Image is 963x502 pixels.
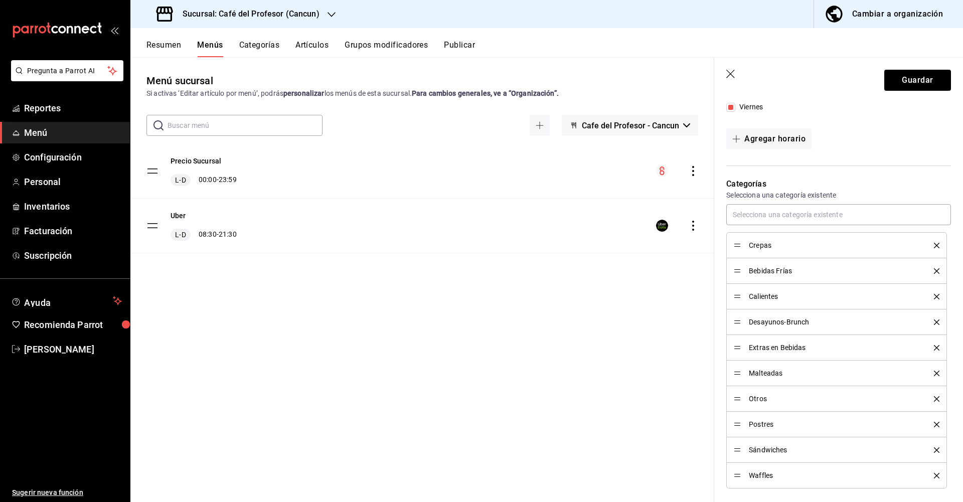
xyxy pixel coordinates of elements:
[749,318,919,325] span: Desayunos-Brunch
[24,101,122,115] span: Reportes
[749,370,919,377] span: Malteadas
[726,178,951,190] p: Categorías
[927,294,939,299] button: delete
[173,175,188,185] span: L-D
[24,343,122,356] span: [PERSON_NAME]
[749,395,919,402] span: Otros
[444,40,475,57] button: Publicar
[735,102,763,112] span: Viernes
[688,166,698,176] button: actions
[24,318,122,331] span: Recomienda Parrot
[749,242,919,249] span: Crepas
[927,422,939,427] button: delete
[12,487,122,498] span: Sugerir nueva función
[11,60,123,81] button: Pregunta a Parrot AI
[927,473,939,478] button: delete
[562,115,698,136] button: Cafe del Profesor - Cancun
[345,40,428,57] button: Grupos modificadores
[749,446,919,453] span: Sándwiches
[927,268,939,274] button: delete
[171,229,237,241] div: 08:30 - 21:30
[749,344,919,351] span: Extras en Bebidas
[171,156,221,166] button: Precio Sucursal
[197,40,223,57] button: Menús
[749,472,919,479] span: Waffles
[175,8,319,20] h3: Sucursal: Café del Profesor (Cancun)
[171,211,186,221] button: Uber
[146,73,213,88] div: Menú sucursal
[146,40,181,57] button: Resumen
[927,396,939,402] button: delete
[927,447,939,453] button: delete
[239,40,280,57] button: Categorías
[24,150,122,164] span: Configuración
[749,293,919,300] span: Calientes
[146,40,963,57] div: navigation tabs
[749,421,919,428] span: Postres
[146,88,698,99] div: Si activas ‘Editar artículo por menú’, podrás los menús de esta sucursal.
[927,243,939,248] button: delete
[412,89,559,97] strong: Para cambios generales, ve a “Organización”.
[884,70,951,91] button: Guardar
[171,174,237,186] div: 00:00 - 23:59
[726,204,951,225] input: Selecciona una categoría existente
[168,115,323,135] input: Buscar menú
[24,295,109,307] span: Ayuda
[749,267,919,274] span: Bebidas Frías
[130,144,714,253] table: menu-maker-table
[852,7,943,21] div: Cambiar a organización
[24,126,122,139] span: Menú
[927,345,939,351] button: delete
[24,224,122,238] span: Facturación
[726,128,812,149] button: Agregar horario
[283,89,325,97] strong: personalizar
[927,371,939,376] button: delete
[110,26,118,34] button: open_drawer_menu
[688,221,698,231] button: actions
[927,319,939,325] button: delete
[146,220,158,232] button: drag
[24,175,122,189] span: Personal
[27,66,108,76] span: Pregunta a Parrot AI
[146,165,158,177] button: drag
[295,40,329,57] button: Artículos
[24,200,122,213] span: Inventarios
[582,121,679,130] span: Cafe del Profesor - Cancun
[7,73,123,83] a: Pregunta a Parrot AI
[173,230,188,240] span: L-D
[726,190,951,200] p: Selecciona una categoría existente
[24,249,122,262] span: Suscripción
